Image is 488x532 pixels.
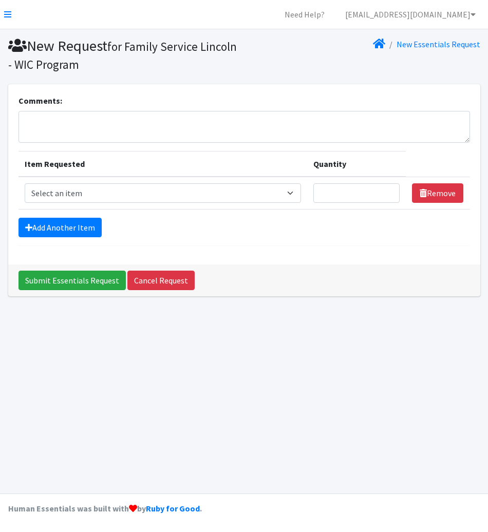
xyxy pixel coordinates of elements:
[412,183,463,203] a: Remove
[8,503,202,514] strong: Human Essentials was built with by .
[397,39,480,49] a: New Essentials Request
[18,151,307,177] th: Item Requested
[276,4,333,25] a: Need Help?
[307,151,406,177] th: Quantity
[18,94,62,107] label: Comments:
[337,4,484,25] a: [EMAIL_ADDRESS][DOMAIN_NAME]
[18,218,102,237] a: Add Another Item
[8,37,240,72] h1: New Request
[127,271,195,290] a: Cancel Request
[18,271,126,290] input: Submit Essentials Request
[146,503,200,514] a: Ruby for Good
[8,39,237,72] small: for Family Service Lincoln - WIC Program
